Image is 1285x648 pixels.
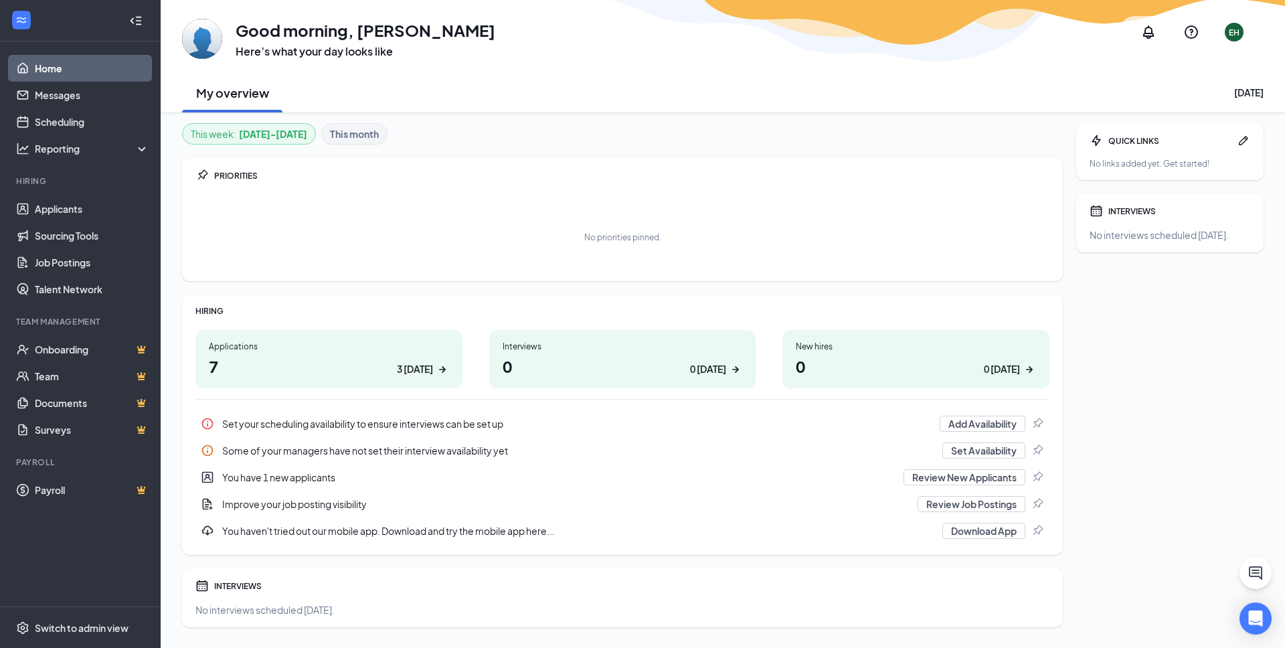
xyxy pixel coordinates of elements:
div: Hiring [16,175,147,187]
a: Home [35,55,149,82]
div: Set your scheduling availability to ensure interviews can be set up [195,410,1049,437]
svg: Pin [1031,444,1044,457]
a: DocumentAddImprove your job posting visibilityReview Job PostingsPin [195,491,1049,517]
a: Job Postings [35,249,149,276]
div: New hires [796,341,1036,352]
b: [DATE] - [DATE] [239,127,307,141]
svg: Pin [1031,417,1044,430]
svg: ArrowRight [1023,363,1036,376]
a: UserEntityYou have 1 new applicantsReview New ApplicantsPin [195,464,1049,491]
button: ChatActive [1239,557,1272,589]
svg: Bolt [1090,134,1103,147]
div: You haven't tried out our mobile app. Download and try the mobile app here... [222,524,934,538]
a: Interviews00 [DATE]ArrowRight [489,330,756,388]
svg: Notifications [1140,24,1156,40]
a: TeamCrown [35,363,149,390]
svg: Settings [16,621,29,635]
svg: WorkstreamLogo [15,13,28,27]
svg: Collapse [129,14,143,27]
a: Sourcing Tools [35,222,149,249]
b: This month [330,127,379,141]
a: Applicants [35,195,149,222]
div: Set your scheduling availability to ensure interviews can be set up [222,417,932,430]
a: Applications73 [DATE]ArrowRight [195,330,462,388]
div: Switch to admin view [35,621,128,635]
h1: 0 [503,355,743,378]
div: [DATE] [1234,86,1264,99]
svg: Pin [1031,471,1044,484]
img: Eliana Hammonds [182,19,222,59]
a: InfoSome of your managers have not set their interview availability yetSet AvailabilityPin [195,437,1049,464]
svg: Info [201,444,214,457]
div: 0 [DATE] [984,362,1020,376]
div: This week : [191,127,307,141]
h1: Good morning, [PERSON_NAME] [236,19,495,42]
a: Scheduling [35,108,149,135]
svg: Pin [1031,524,1044,538]
a: DocumentsCrown [35,390,149,416]
div: QUICK LINKS [1108,135,1231,147]
div: 3 [DATE] [397,362,433,376]
a: Talent Network [35,276,149,303]
svg: Pin [195,169,209,182]
svg: Calendar [195,579,209,592]
a: PayrollCrown [35,477,149,503]
div: You haven't tried out our mobile app. Download and try the mobile app here... [195,517,1049,544]
div: You have 1 new applicants [222,471,895,484]
svg: Pin [1031,497,1044,511]
div: PRIORITIES [214,170,1049,181]
div: 0 [DATE] [690,362,726,376]
svg: Pen [1237,134,1250,147]
div: Improve your job posting visibility [222,497,910,511]
a: New hires00 [DATE]ArrowRight [782,330,1049,388]
div: Some of your managers have not set their interview availability yet [222,444,934,457]
svg: Download [201,524,214,538]
svg: ArrowRight [729,363,742,376]
div: Team Management [16,316,147,327]
button: Add Availability [940,416,1025,432]
svg: DocumentAdd [201,497,214,511]
svg: Analysis [16,142,29,155]
div: Payroll [16,457,147,468]
div: No interviews scheduled [DATE]. [195,603,1049,617]
div: INTERVIEWS [214,580,1049,592]
a: OnboardingCrown [35,336,149,363]
button: Review Job Postings [918,496,1025,512]
div: Open Intercom Messenger [1239,602,1272,635]
svg: Info [201,417,214,430]
button: Review New Applicants [904,469,1025,485]
h2: My overview [196,84,269,101]
button: Download App [942,523,1025,539]
div: You have 1 new applicants [195,464,1049,491]
a: Messages [35,82,149,108]
div: Reporting [35,142,150,155]
h3: Here’s what your day looks like [236,44,495,59]
h1: 0 [796,355,1036,378]
div: No interviews scheduled [DATE]. [1090,228,1250,242]
h1: 7 [209,355,449,378]
svg: ArrowRight [436,363,449,376]
a: SurveysCrown [35,416,149,443]
div: HIRING [195,305,1049,317]
svg: UserEntity [201,471,214,484]
div: No priorities pinned. [584,232,661,243]
div: Interviews [503,341,743,352]
div: INTERVIEWS [1108,206,1250,217]
a: InfoSet your scheduling availability to ensure interviews can be set upAdd AvailabilityPin [195,410,1049,437]
svg: Calendar [1090,204,1103,218]
a: DownloadYou haven't tried out our mobile app. Download and try the mobile app here...Download AppPin [195,517,1049,544]
div: Some of your managers have not set their interview availability yet [195,437,1049,464]
div: Improve your job posting visibility [195,491,1049,517]
div: EH [1229,27,1239,38]
div: Applications [209,341,449,352]
svg: ChatActive [1248,565,1264,581]
svg: QuestionInfo [1183,24,1199,40]
button: Set Availability [942,442,1025,459]
div: No links added yet. Get started! [1090,158,1250,169]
